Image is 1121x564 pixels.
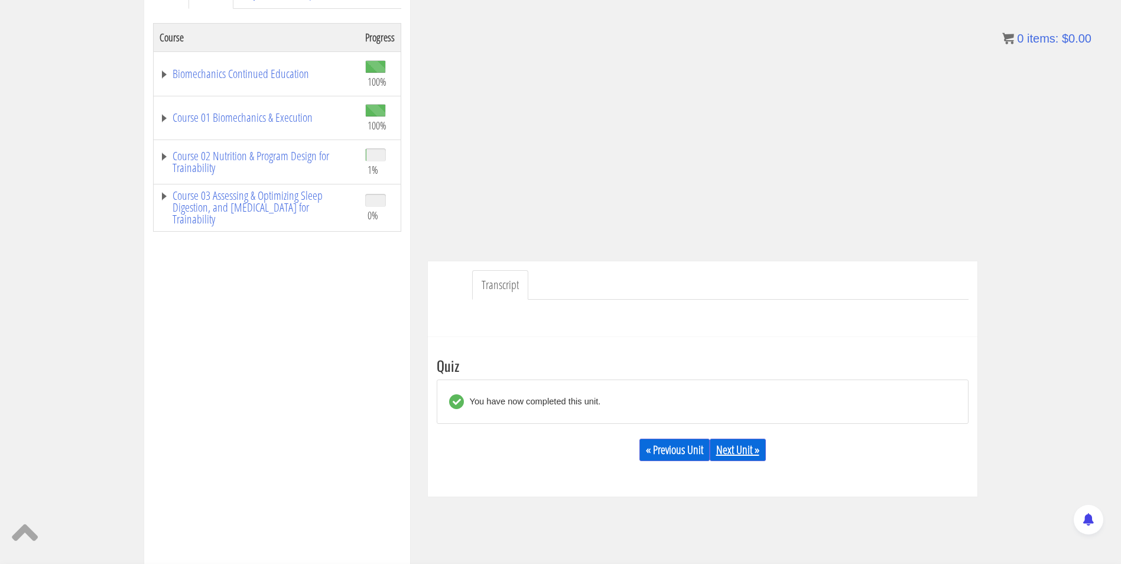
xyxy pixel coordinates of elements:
[160,190,353,225] a: Course 03 Assessing & Optimizing Sleep Digestion, and [MEDICAL_DATA] for Trainability
[437,358,969,373] h3: Quiz
[1002,33,1014,44] img: icon11.png
[160,68,353,80] a: Biomechanics Continued Education
[160,112,353,124] a: Course 01 Biomechanics & Execution
[1062,32,1068,45] span: $
[160,150,353,174] a: Course 02 Nutrition & Program Design for Trainability
[368,75,386,88] span: 100%
[1027,32,1058,45] span: items:
[368,119,386,132] span: 100%
[1002,32,1091,45] a: 0 items: $0.00
[1017,32,1023,45] span: 0
[368,163,378,176] span: 1%
[359,23,401,51] th: Progress
[472,270,528,300] a: Transcript
[153,23,359,51] th: Course
[710,439,766,461] a: Next Unit »
[368,209,378,222] span: 0%
[1062,32,1091,45] bdi: 0.00
[639,439,710,461] a: « Previous Unit
[464,394,601,409] div: You have now completed this unit.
